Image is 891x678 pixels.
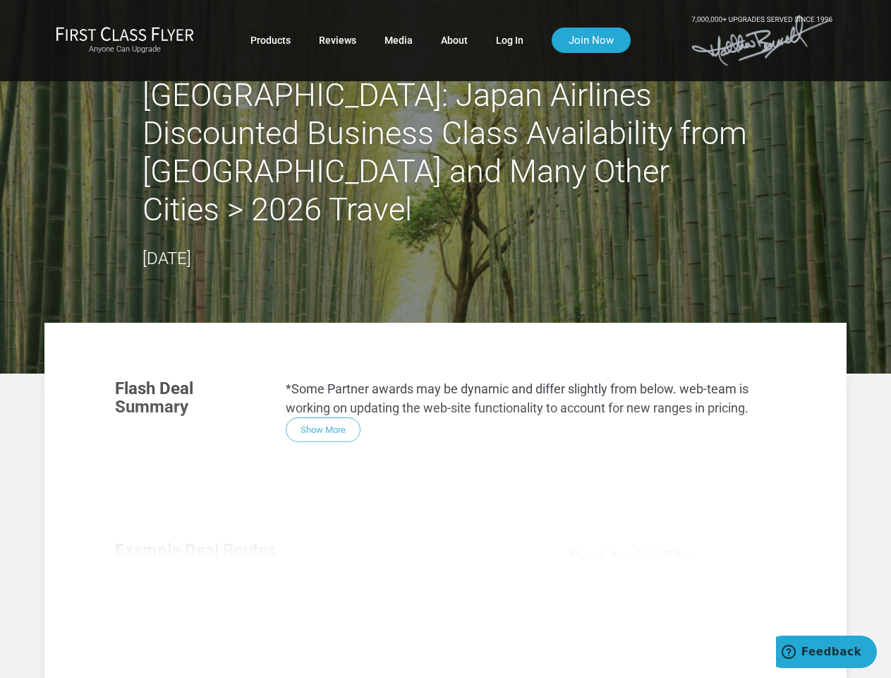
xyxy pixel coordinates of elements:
[115,379,265,417] h3: Flash Deal Summary
[319,28,356,53] a: Reviews
[552,28,631,53] a: Join Now
[286,379,776,417] p: *Some Partner awards may be dynamic and differ slightly from below. web-team is working on updati...
[776,636,877,671] iframe: Opens a widget where you can find more information
[56,26,194,41] img: First Class Flyer
[441,28,468,53] a: About
[56,44,194,54] small: Anyone Can Upgrade
[143,76,749,229] h2: [GEOGRAPHIC_DATA]: Japan Airlines Discounted Business Class Availability from [GEOGRAPHIC_DATA] a...
[384,28,413,53] a: Media
[250,28,291,53] a: Products
[143,249,191,268] time: [DATE]
[496,28,523,53] a: Log In
[56,26,194,54] a: First Class FlyerAnyone Can Upgrade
